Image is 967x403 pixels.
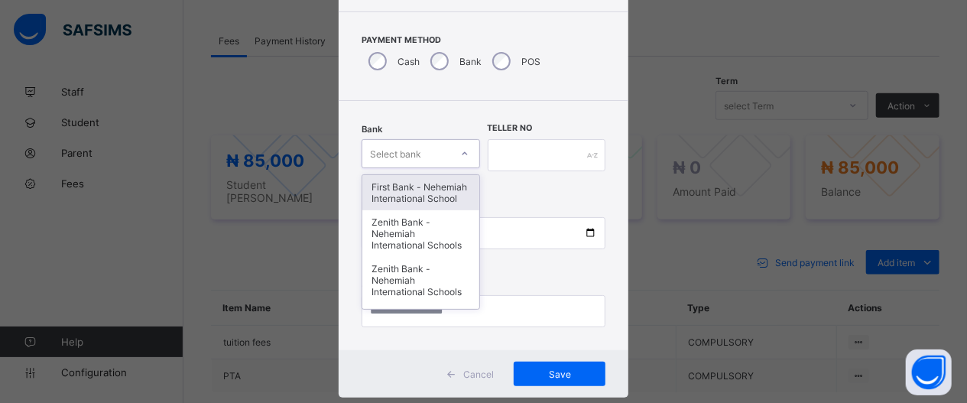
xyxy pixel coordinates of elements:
[362,304,479,350] div: Zenith Bank - Nehemiah International Schools
[463,369,494,380] span: Cancel
[488,123,533,133] label: Teller No
[521,56,540,67] label: POS
[362,35,606,45] span: Payment Method
[362,175,479,210] div: First Bank - Nehemiah International School
[362,257,479,304] div: Zenith Bank - Nehemiah International Schools
[459,56,482,67] label: Bank
[370,139,421,168] div: Select bank
[525,369,594,380] span: Save
[362,124,382,135] span: Bank
[398,56,420,67] label: Cash
[906,349,952,395] button: Open asap
[362,210,479,257] div: Zenith Bank - Nehemiah International Schools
